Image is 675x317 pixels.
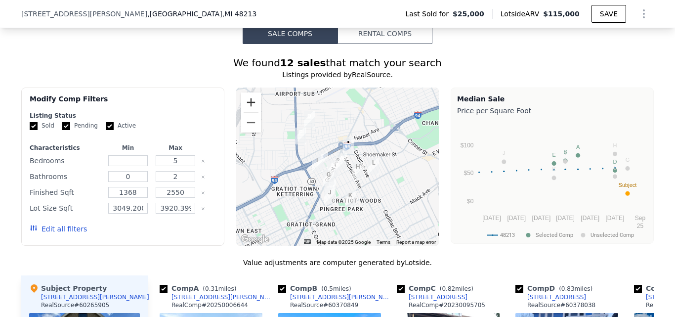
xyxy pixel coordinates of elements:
[62,122,70,130] input: Pending
[343,137,354,154] div: 6026 Cooper St
[243,23,337,44] button: Sale Comps
[290,293,393,301] div: [STREET_ADDRESS][PERSON_NAME]
[501,9,543,19] span: Lotside ARV
[317,151,328,168] div: 5968 Seneca St
[30,170,102,183] div: Bathrooms
[613,165,616,171] text: L
[29,283,107,293] div: Subject Property
[626,157,630,163] text: G
[201,207,205,211] button: Clear
[457,118,647,241] svg: A chart.
[397,293,467,301] a: [STREET_ADDRESS]
[324,187,335,204] div: 5015 Maxwell St
[606,215,625,222] text: [DATE]
[453,9,484,19] span: $25,000
[556,215,575,222] text: [DATE]
[500,232,515,238] text: 48213
[527,301,595,309] div: RealSource # 60378038
[241,92,261,112] button: Zoom in
[409,301,485,309] div: RealComp # 20230095705
[565,150,566,156] text: I
[536,232,573,238] text: Selected Comp
[222,10,257,18] span: , MI 48213
[241,113,261,133] button: Zoom out
[160,293,274,301] a: [STREET_ADDRESS][PERSON_NAME]
[30,224,87,234] button: Edit all filters
[634,4,654,24] button: Show Options
[106,144,150,152] div: Min
[21,258,654,268] div: Value adjustments are computer generated by Lotside .
[507,215,526,222] text: [DATE]
[527,293,586,301] div: [STREET_ADDRESS]
[201,191,205,195] button: Clear
[62,122,98,130] label: Pending
[405,9,453,19] span: Last Sold for
[552,166,556,172] text: K
[619,182,637,188] text: Subject
[30,185,102,199] div: Finished Sqft
[613,142,617,148] text: H
[576,144,580,150] text: A
[591,5,626,23] button: SAVE
[41,301,109,309] div: RealSource # 60265905
[467,198,474,205] text: $0
[312,155,323,172] div: 5950 Seminole St
[543,10,580,18] span: $115,000
[295,128,306,144] div: 8074 Walden St
[336,153,347,170] div: 5775 Holcomb St
[581,215,599,222] text: [DATE]
[199,285,240,292] span: ( miles)
[409,293,467,301] div: [STREET_ADDRESS]
[368,158,379,175] div: 5113 Bewick St
[328,160,338,177] div: 5733 Fischer St
[317,285,355,292] span: ( miles)
[21,56,654,70] div: We found that match your search
[561,285,575,292] span: 0.83
[637,223,644,229] text: 25
[436,285,477,292] span: ( miles)
[278,283,355,293] div: Comp B
[345,190,356,207] div: 4520 Fischer St
[171,301,248,309] div: RealComp # 20250006644
[503,150,506,156] text: J
[464,170,473,177] text: $50
[106,122,114,130] input: Active
[442,285,455,292] span: 0.82
[41,293,149,301] div: [STREET_ADDRESS][PERSON_NAME]
[532,215,551,222] text: [DATE]
[304,239,311,244] button: Keyboard shortcuts
[201,175,205,179] button: Clear
[30,201,102,215] div: Lot Size Sqft
[635,215,646,222] text: Sep
[457,104,647,118] div: Price per Square Foot
[278,293,393,301] a: [STREET_ADDRESS][PERSON_NAME]
[154,144,197,152] div: Max
[171,293,274,301] div: [STREET_ADDRESS][PERSON_NAME]
[397,283,477,293] div: Comp C
[323,170,334,186] div: 5406 Iroquois St
[304,111,315,128] div: 8292 Olympia St
[325,180,336,196] div: 5138 Seminole St
[30,122,54,130] label: Sold
[457,94,647,104] div: Median Sale
[552,152,555,158] text: E
[317,239,371,245] span: Map data ©2025 Google
[352,162,363,179] div: 9340 Moffat St
[30,144,102,152] div: Characteristics
[30,154,102,168] div: Bedrooms
[147,9,256,19] span: , [GEOGRAPHIC_DATA]
[515,283,596,293] div: Comp D
[106,122,136,130] label: Active
[337,23,432,44] button: Rental Comps
[613,159,617,165] text: D
[324,285,333,292] span: 0.5
[290,301,358,309] div: RealSource # 60370849
[482,215,501,222] text: [DATE]
[21,70,654,80] div: Listings provided by RealSource .
[461,142,474,149] text: $100
[396,239,436,245] a: Report a map error
[160,283,240,293] div: Comp A
[591,232,634,238] text: Unselected Comp
[280,57,326,69] strong: 12 sales
[239,233,271,246] a: Open this area in Google Maps (opens a new window)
